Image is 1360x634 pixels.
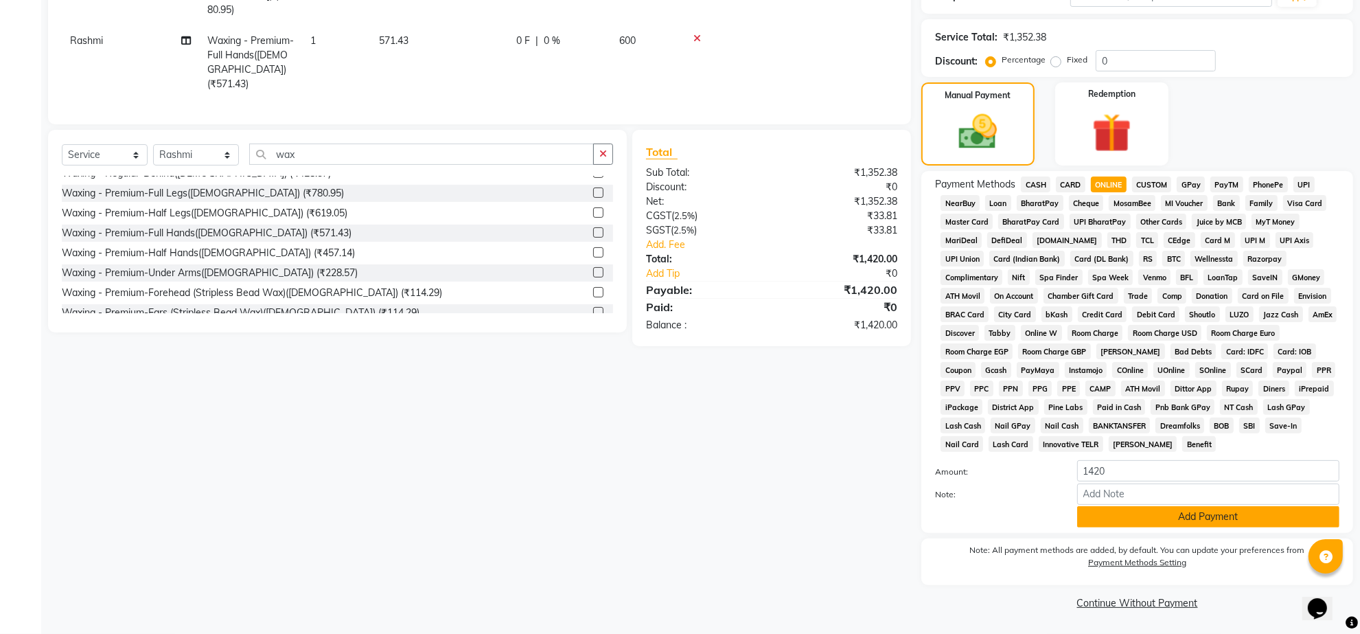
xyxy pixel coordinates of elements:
span: Nail Card [941,436,983,452]
a: Continue Without Payment [924,596,1350,611]
label: Amount: [925,466,1066,478]
div: ( ) [636,209,772,223]
label: Redemption [1088,88,1136,100]
span: Family [1245,195,1278,211]
span: UPI [1293,177,1315,192]
img: _cash.svg [947,110,1009,154]
span: Comp [1157,288,1186,304]
span: Card M [1201,232,1235,248]
span: 2.5% [674,210,695,221]
span: Dittor App [1171,381,1217,396]
div: Discount: [935,54,978,69]
span: Razorpay [1243,251,1287,267]
div: Waxing - Premium-Full Hands([DEMOGRAPHIC_DATA]) (₹571.43) [62,226,351,240]
label: Percentage [1002,54,1046,66]
span: CAMP [1085,381,1116,396]
span: 2.5% [673,225,694,236]
span: Pine Labs [1044,399,1087,415]
span: Tabby [984,325,1015,341]
label: Fixed [1067,54,1087,66]
span: PPR [1312,362,1335,378]
span: [DOMAIN_NAME] [1033,232,1102,248]
span: BFL [1176,269,1198,285]
span: LUZO [1225,306,1254,322]
span: Lash GPay [1263,399,1310,415]
span: THD [1107,232,1131,248]
span: Room Charge GBP [1018,343,1091,359]
span: ATH Movil [941,288,984,304]
span: BharatPay Card [998,214,1064,229]
a: Add. Fee [636,238,908,252]
span: UPI M [1241,232,1270,248]
span: SCard [1236,362,1267,378]
span: Benefit [1182,436,1216,452]
span: CASH [1021,177,1050,192]
span: [PERSON_NAME] [1109,436,1177,452]
div: ₹1,420.00 [772,252,908,267]
span: Lash Card [989,436,1033,452]
span: Card: IOB [1273,343,1316,359]
span: Rashmi [70,34,103,47]
span: iPackage [941,399,982,415]
span: Rupay [1222,381,1254,396]
span: Trade [1124,288,1153,304]
span: Online W [1021,325,1062,341]
span: Other Cards [1136,214,1187,229]
span: DefiDeal [987,232,1027,248]
span: LoanTap [1203,269,1243,285]
span: Debit Card [1132,306,1179,322]
span: Card: IDFC [1221,343,1268,359]
span: On Account [990,288,1038,304]
span: Room Charge USD [1128,325,1201,341]
span: Wellnessta [1190,251,1238,267]
div: Total: [636,252,772,267]
input: Amount [1077,460,1339,482]
span: Card (Indian Bank) [989,251,1065,267]
iframe: chat widget [1302,579,1346,620]
span: Visa Card [1283,195,1327,211]
span: CUSTOM [1132,177,1172,192]
span: NT Cash [1220,399,1258,415]
span: Chamber Gift Card [1044,288,1118,304]
span: PPE [1057,381,1080,396]
div: ₹1,352.38 [772,166,908,180]
span: Pnb Bank GPay [1151,399,1214,415]
span: Card (DL Bank) [1070,251,1133,267]
span: Innovative TELR [1039,436,1103,452]
span: Paid in Cash [1093,399,1146,415]
span: SGST [646,224,671,236]
div: ( ) [636,223,772,238]
div: Waxing - Premium-Half Hands([DEMOGRAPHIC_DATA]) (₹457.14) [62,246,355,260]
div: ₹1,420.00 [772,282,908,298]
span: Payment Methods [935,177,1015,192]
span: Paypal [1273,362,1307,378]
div: Paid: [636,299,772,315]
div: Waxing - Premium-Ears (Stripless Bead Wax)([DEMOGRAPHIC_DATA]) (₹114.29) [62,306,419,320]
div: Waxing - Premium-Under Arms([DEMOGRAPHIC_DATA]) (₹228.57) [62,266,358,280]
span: Credit Card [1078,306,1127,322]
span: CARD [1056,177,1085,192]
span: ONLINE [1091,177,1127,192]
label: Note: All payment methods are added, by default. You can update your preferences from [935,544,1339,574]
span: Discover [941,325,979,341]
span: UPI Axis [1276,232,1314,248]
span: Shoutlo [1185,306,1220,322]
span: BRAC Card [941,306,989,322]
span: Juice by MCB [1192,214,1246,229]
input: Search or Scan [249,144,594,165]
input: Add Note [1077,484,1339,505]
span: TCL [1136,232,1158,248]
span: CGST [646,210,671,222]
span: Instamojo [1065,362,1107,378]
span: Room Charge [1068,325,1123,341]
span: SBI [1239,418,1260,433]
span: UPI Union [941,251,984,267]
span: BharatPay [1017,195,1063,211]
span: Room Charge Euro [1207,325,1280,341]
span: Donation [1192,288,1232,304]
span: Waxing - Premium-Full Hands([DEMOGRAPHIC_DATA]) (₹571.43) [207,34,294,90]
span: Card on File [1238,288,1289,304]
div: ₹1,420.00 [772,318,908,332]
span: PhonePe [1249,177,1288,192]
span: Bad Debts [1171,343,1217,359]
